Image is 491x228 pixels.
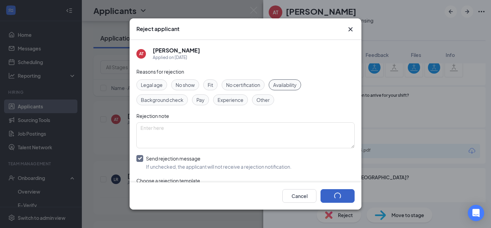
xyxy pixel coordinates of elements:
span: Fit [208,81,213,89]
div: Open Intercom Messenger [468,205,484,221]
span: Pay [196,96,205,104]
span: Background check [141,96,183,104]
h5: [PERSON_NAME] [153,47,200,54]
button: Cancel [282,189,316,203]
span: Experience [218,96,243,104]
span: Other [256,96,270,104]
span: Legal age [141,81,163,89]
span: Choose a rejection template [136,178,200,184]
span: Rejection note [136,113,169,119]
div: AT [139,51,144,57]
div: Applied on [DATE] [153,54,200,61]
span: No show [176,81,195,89]
span: Reasons for rejection [136,69,184,75]
button: Close [346,25,355,33]
svg: Cross [346,25,355,33]
h3: Reject applicant [136,25,179,33]
span: Availability [273,81,297,89]
span: No certification [226,81,260,89]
